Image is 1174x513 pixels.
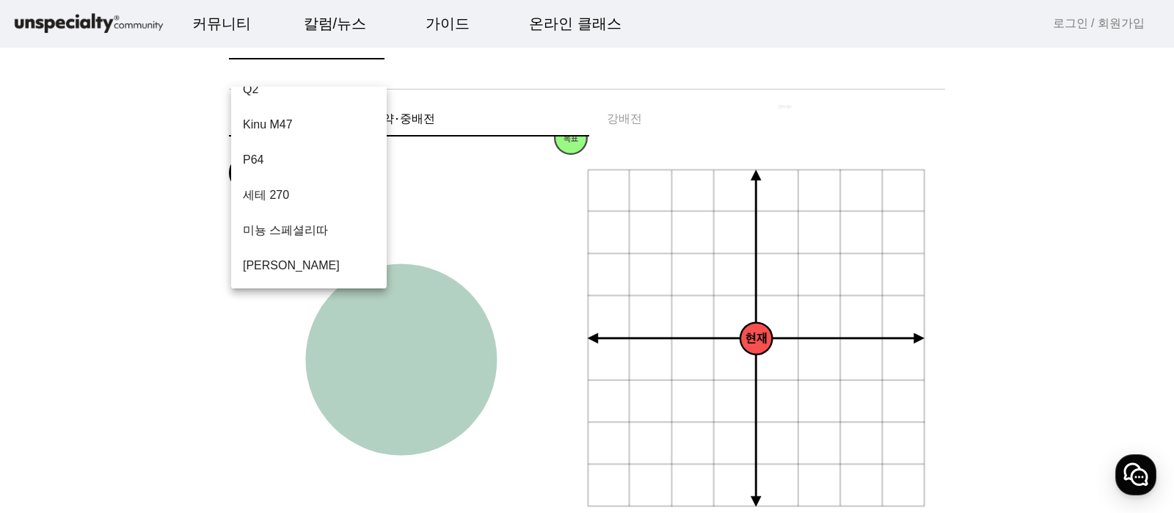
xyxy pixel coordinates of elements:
[243,186,375,204] span: 세테 270
[243,81,375,98] span: Q2
[243,116,375,134] span: Kinu M47
[189,391,282,428] a: 설정
[97,391,189,428] a: 대화
[227,413,244,425] span: 설정
[243,151,375,169] span: P64
[134,414,152,426] span: 대화
[243,257,375,274] span: [PERSON_NAME]
[4,391,97,428] a: 홈
[243,222,375,239] span: 미뇽 스페셜리따
[46,413,55,425] span: 홈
